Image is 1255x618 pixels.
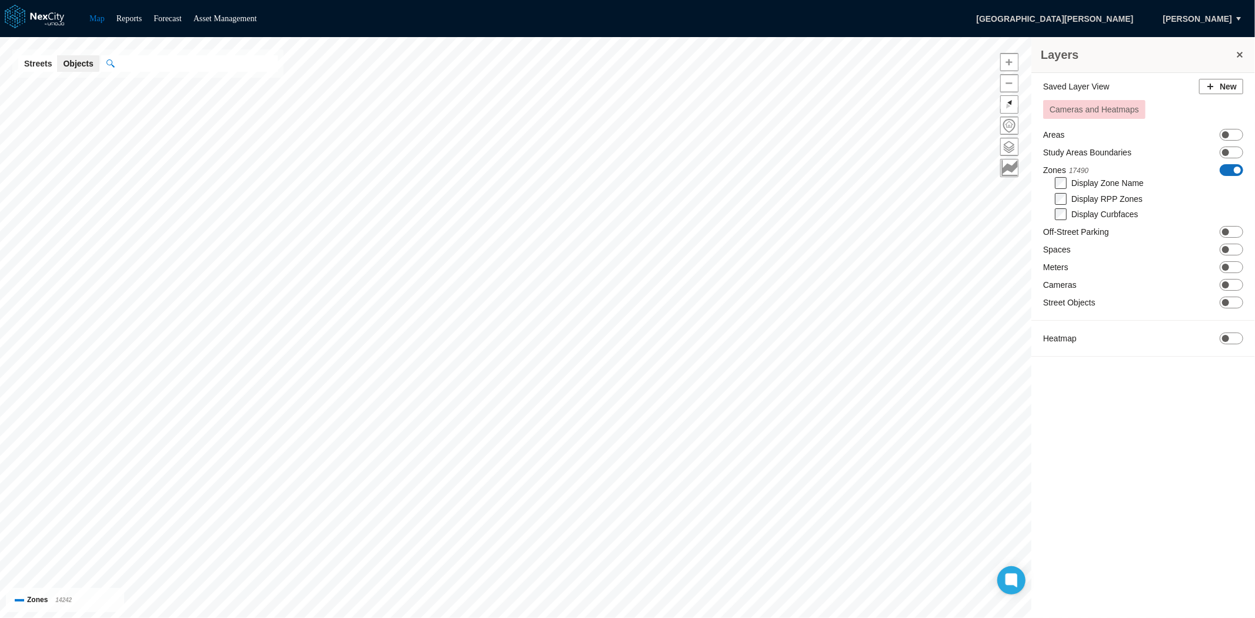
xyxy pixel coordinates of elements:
label: Heatmap [1043,333,1077,344]
a: Map [89,14,105,23]
button: Zoom out [1000,74,1018,92]
label: Off-Street Parking [1043,226,1109,238]
a: Asset Management [194,14,257,23]
label: Cameras [1043,279,1077,291]
span: New [1220,81,1237,92]
button: Reset bearing to north [1000,95,1018,114]
span: Zoom out [1001,75,1018,92]
a: Forecast [154,14,181,23]
label: Display Zone Name [1071,178,1144,188]
span: Streets [24,58,52,69]
span: [GEOGRAPHIC_DATA][PERSON_NAME] [964,9,1146,29]
button: Cameras and Heatmaps [1043,100,1146,119]
button: Home [1000,117,1018,135]
span: Reset bearing to north [997,92,1021,116]
a: Reports [116,14,142,23]
label: Zones [1043,164,1088,177]
button: Zoom in [1000,53,1018,71]
button: Objects [57,55,99,72]
span: Cameras and Heatmaps [1050,105,1139,114]
label: Display RPP Zones [1071,194,1143,204]
span: [PERSON_NAME] [1163,13,1232,25]
label: Areas [1043,129,1065,141]
button: New [1199,79,1243,94]
button: Key metrics [1000,159,1018,177]
label: Spaces [1043,244,1071,255]
span: 17490 [1069,167,1088,175]
label: Saved Layer View [1043,81,1110,92]
span: 14242 [55,597,72,603]
button: [PERSON_NAME] [1151,9,1244,29]
button: Streets [18,55,58,72]
div: Zones [15,594,115,606]
label: Meters [1043,261,1068,273]
button: Layers management [1000,138,1018,156]
span: Zoom in [1001,54,1018,71]
label: Display Curbfaces [1071,210,1139,219]
span: Objects [63,58,93,69]
label: Street Objects [1043,297,1096,308]
label: Study Areas Boundaries [1043,147,1131,158]
h3: Layers [1041,46,1234,63]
